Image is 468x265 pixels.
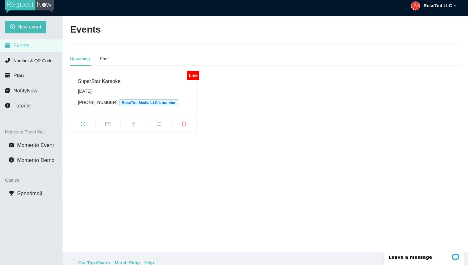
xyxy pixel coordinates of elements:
img: ACg8ocI5MKOPrtRRHUAy6gFIbY_C1QLyNiC4Btf4REL78NHSRNEEE_zQ=s96-c [410,1,420,11]
span: Momento Event [17,142,54,148]
span: Momento Demo [17,157,54,163]
span: Speedmoji [17,190,42,196]
span: fullscreen [70,122,95,128]
span: New event [18,23,41,31]
div: Live [187,71,199,80]
span: credit-card [5,73,10,78]
span: mail [96,122,121,128]
span: delete [171,122,197,128]
div: SuperStar Karaoke [78,77,189,85]
span: NotifyNow [13,88,37,94]
span: calendar [5,43,10,48]
span: Plan [13,73,24,79]
div: [DATE] [78,88,189,95]
div: Upcoming [70,55,90,62]
span: Number & QR Code [13,58,53,63]
span: message [5,88,10,93]
span: camera [9,142,14,148]
span: Tutorial [13,103,31,109]
iframe: LiveChat chat widget [380,245,468,265]
span: RoseTint Media LLC's number [119,99,178,106]
span: info-circle [5,103,10,108]
button: plus-circleNew event [5,21,46,33]
strong: RoseTint LLC [424,3,452,8]
span: phone [5,58,10,63]
div: [PHONE_NUMBER] [78,99,189,106]
span: edit [121,122,146,128]
div: Past [100,55,109,62]
span: trophy [9,190,14,196]
span: plus-circle [10,24,15,30]
span: down [454,4,457,7]
span: info-circle [9,157,14,163]
h2: Events [70,23,101,36]
span: bars [146,122,171,128]
span: Events [13,43,29,49]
